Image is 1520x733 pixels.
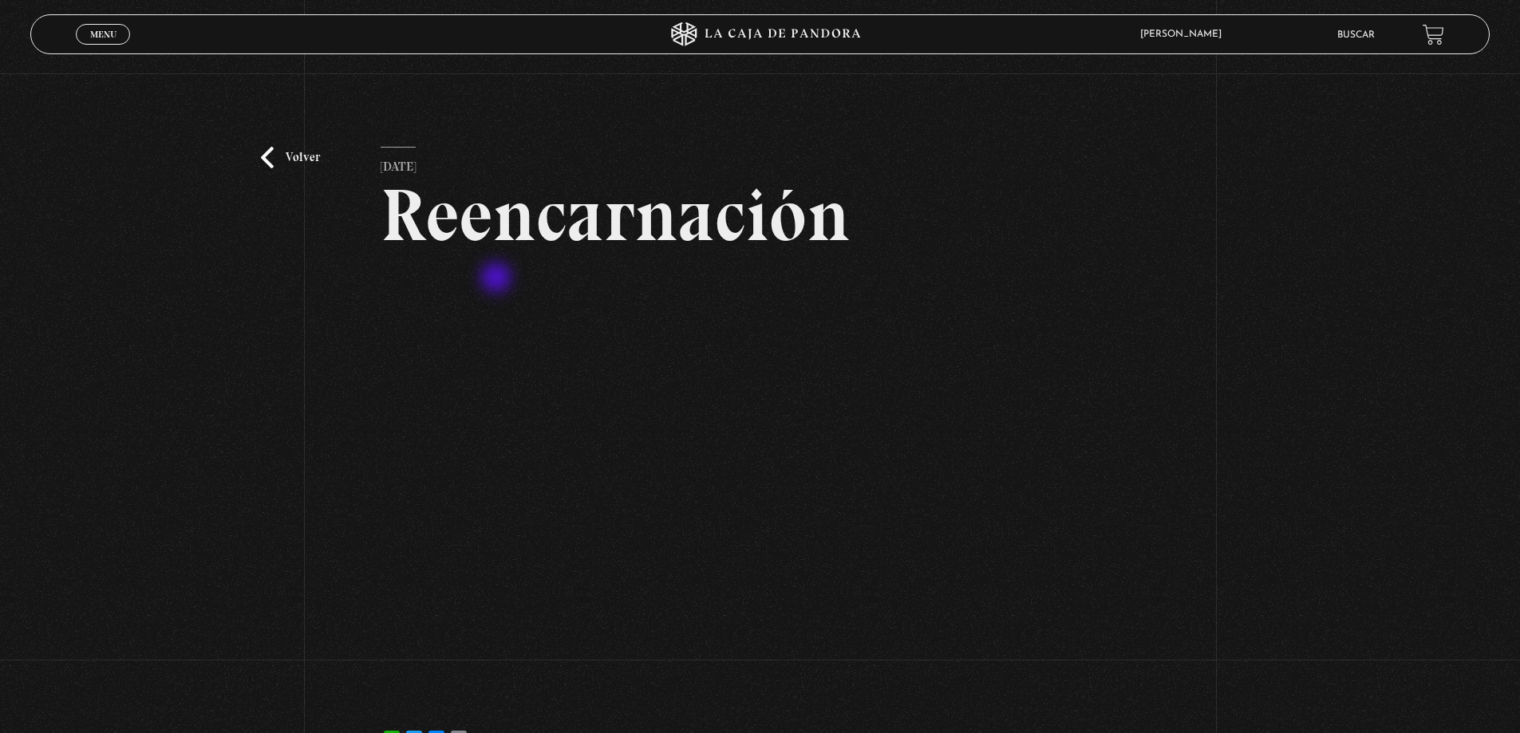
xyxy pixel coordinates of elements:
a: Buscar [1337,30,1375,40]
h2: Reencarnación [381,179,1139,252]
a: View your shopping cart [1423,24,1444,45]
span: Menu [90,30,116,39]
span: Cerrar [85,43,122,54]
a: Volver [261,147,320,168]
span: [PERSON_NAME] [1132,30,1238,39]
p: [DATE] [381,147,416,179]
